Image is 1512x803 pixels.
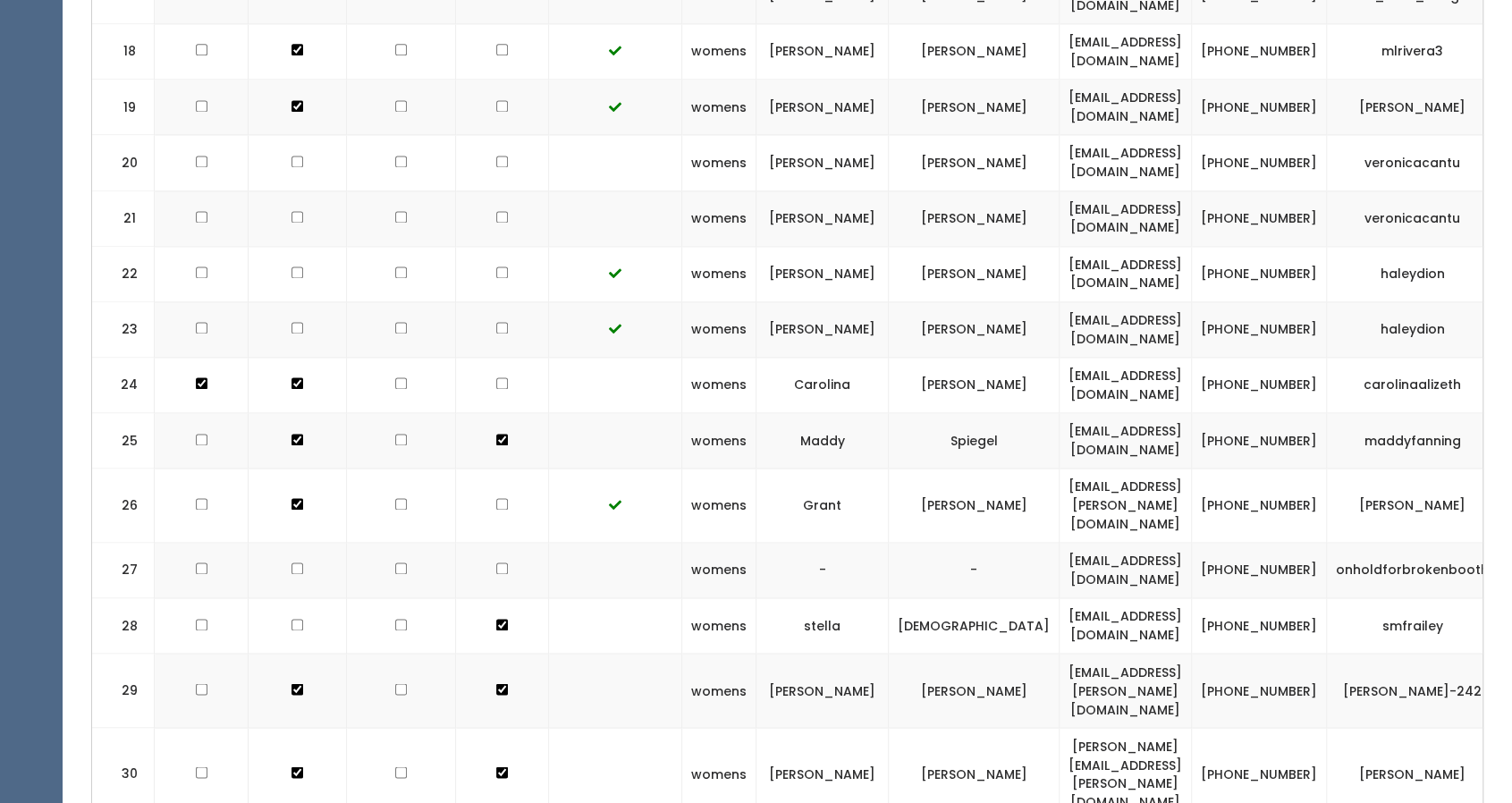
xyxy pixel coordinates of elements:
td: [PERSON_NAME] [889,654,1060,728]
td: [PERSON_NAME] [756,654,889,728]
td: [PHONE_NUMBER] [1192,413,1327,469]
td: [PERSON_NAME] [889,24,1060,80]
td: [PERSON_NAME] [756,135,889,190]
td: womens [682,80,756,135]
td: [PHONE_NUMBER] [1192,24,1327,80]
td: maddyfanning [1327,413,1499,469]
td: 23 [92,301,155,357]
td: haleydion [1327,246,1499,301]
td: womens [682,135,756,190]
td: [PERSON_NAME] [756,80,889,135]
td: [PERSON_NAME] [889,190,1060,246]
td: [PERSON_NAME] [889,135,1060,190]
td: [PHONE_NUMBER] [1192,301,1327,357]
td: [PERSON_NAME] [889,80,1060,135]
td: [EMAIL_ADDRESS][DOMAIN_NAME] [1060,543,1192,598]
td: [PERSON_NAME] [756,24,889,80]
td: - [889,543,1060,598]
td: womens [682,543,756,598]
td: [PHONE_NUMBER] [1192,469,1327,543]
td: [EMAIL_ADDRESS][DOMAIN_NAME] [1060,413,1192,469]
td: [PHONE_NUMBER] [1192,80,1327,135]
td: stella [756,598,889,654]
td: [PERSON_NAME] [756,301,889,357]
td: [PERSON_NAME] [1327,469,1499,543]
td: [PERSON_NAME] [1327,80,1499,135]
td: 26 [92,469,155,543]
td: mlrivera3 [1327,24,1499,80]
td: 28 [92,598,155,654]
td: [EMAIL_ADDRESS][DOMAIN_NAME] [1060,246,1192,301]
td: womens [682,301,756,357]
td: womens [682,190,756,246]
td: [EMAIL_ADDRESS][PERSON_NAME][DOMAIN_NAME] [1060,654,1192,728]
td: [PERSON_NAME] [756,190,889,246]
td: [EMAIL_ADDRESS][DOMAIN_NAME] [1060,80,1192,135]
td: Spiegel [889,413,1060,469]
td: veronicacantu [1327,190,1499,246]
td: [PERSON_NAME]-242 [1327,654,1499,728]
td: [EMAIL_ADDRESS][DOMAIN_NAME] [1060,135,1192,190]
td: 20 [92,135,155,190]
td: onholdforbrokenbooth [1327,543,1499,598]
td: haleydion [1327,301,1499,357]
td: [PHONE_NUMBER] [1192,598,1327,654]
td: womens [682,654,756,728]
td: 22 [92,246,155,301]
td: [PHONE_NUMBER] [1192,358,1327,413]
td: Maddy [756,413,889,469]
td: 24 [92,358,155,413]
td: womens [682,358,756,413]
td: womens [682,246,756,301]
td: 21 [92,190,155,246]
td: veronicacantu [1327,135,1499,190]
td: [EMAIL_ADDRESS][DOMAIN_NAME] [1060,301,1192,357]
td: - [756,543,889,598]
td: [EMAIL_ADDRESS][DOMAIN_NAME] [1060,190,1192,246]
td: [EMAIL_ADDRESS][PERSON_NAME][DOMAIN_NAME] [1060,469,1192,543]
td: 18 [92,24,155,80]
td: 29 [92,654,155,728]
td: [PHONE_NUMBER] [1192,654,1327,728]
td: [PERSON_NAME] [889,246,1060,301]
td: [EMAIL_ADDRESS][DOMAIN_NAME] [1060,24,1192,80]
td: [PERSON_NAME] [889,358,1060,413]
td: carolinaalizeth [1327,358,1499,413]
td: womens [682,598,756,654]
td: [DEMOGRAPHIC_DATA] [889,598,1060,654]
td: [PERSON_NAME] [756,246,889,301]
td: [PHONE_NUMBER] [1192,135,1327,190]
td: smfrailey [1327,598,1499,654]
td: [EMAIL_ADDRESS][DOMAIN_NAME] [1060,598,1192,654]
td: 25 [92,413,155,469]
td: 19 [92,80,155,135]
td: [PERSON_NAME] [889,301,1060,357]
td: 27 [92,543,155,598]
td: Carolina [756,358,889,413]
td: womens [682,24,756,80]
td: [EMAIL_ADDRESS][DOMAIN_NAME] [1060,358,1192,413]
td: womens [682,469,756,543]
td: Grant [756,469,889,543]
td: [PHONE_NUMBER] [1192,543,1327,598]
td: [PHONE_NUMBER] [1192,190,1327,246]
td: [PERSON_NAME] [889,469,1060,543]
td: womens [682,413,756,469]
td: [PHONE_NUMBER] [1192,246,1327,301]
